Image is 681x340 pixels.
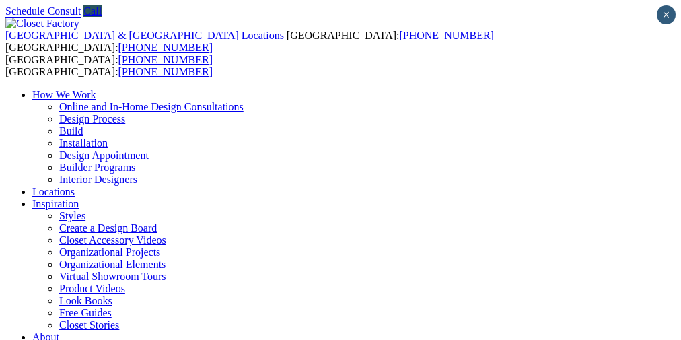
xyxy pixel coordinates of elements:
a: Locations [32,186,75,197]
a: [PHONE_NUMBER] [118,54,213,65]
a: [PHONE_NUMBER] [118,42,213,53]
a: [GEOGRAPHIC_DATA] & [GEOGRAPHIC_DATA] Locations [5,30,287,41]
a: How We Work [32,89,96,100]
a: [PHONE_NUMBER] [399,30,493,41]
span: [GEOGRAPHIC_DATA]: [GEOGRAPHIC_DATA]: [5,30,494,53]
a: Look Books [59,295,112,306]
a: Build [59,125,83,137]
a: Inspiration [32,198,79,209]
a: Product Videos [59,283,125,294]
a: Styles [59,210,85,222]
a: Online and In-Home Design Consultations [59,101,244,112]
img: Closet Factory [5,18,79,30]
a: Schedule Consult [5,5,81,17]
a: Virtual Showroom Tours [59,271,166,282]
button: Close [657,5,676,24]
a: Closet Stories [59,319,119,331]
a: Organizational Projects [59,246,160,258]
a: Closet Accessory Videos [59,234,166,246]
a: [PHONE_NUMBER] [118,66,213,77]
a: Installation [59,137,108,149]
a: Builder Programs [59,162,135,173]
a: Create a Design Board [59,222,157,234]
span: [GEOGRAPHIC_DATA]: [GEOGRAPHIC_DATA]: [5,54,213,77]
a: Organizational Elements [59,259,166,270]
a: Free Guides [59,307,112,318]
a: Interior Designers [59,174,137,185]
a: Design Appointment [59,149,149,161]
a: Call [83,5,102,17]
span: [GEOGRAPHIC_DATA] & [GEOGRAPHIC_DATA] Locations [5,30,284,41]
a: Design Process [59,113,125,125]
